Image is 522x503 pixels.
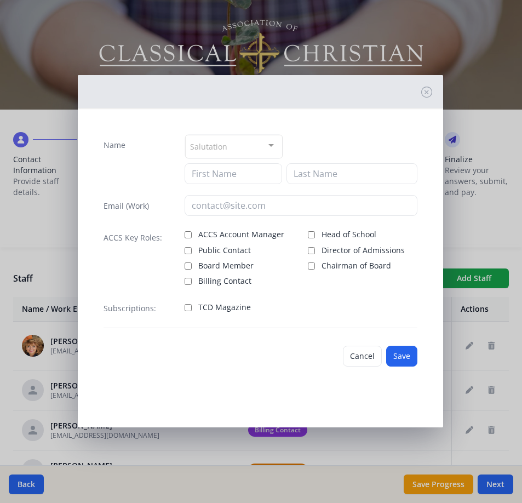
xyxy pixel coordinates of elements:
[185,247,192,254] input: Public Contact
[185,195,417,216] input: contact@site.com
[185,304,192,311] input: TCD Magazine
[198,260,254,271] span: Board Member
[308,247,315,254] input: Director of Admissions
[198,245,251,256] span: Public Contact
[286,163,417,184] input: Last Name
[322,245,405,256] span: Director of Admissions
[185,278,192,285] input: Billing Contact
[198,276,251,287] span: Billing Contact
[386,346,417,367] button: Save
[198,229,284,240] span: ACCS Account Manager
[322,260,391,271] span: Chairman of Board
[104,232,162,243] label: ACCS Key Roles:
[190,140,227,152] span: Salutation
[308,262,315,270] input: Chairman of Board
[185,231,192,238] input: ACCS Account Manager
[198,302,251,313] span: TCD Magazine
[104,140,125,151] label: Name
[104,201,149,212] label: Email (Work)
[185,163,282,184] input: First Name
[104,303,156,314] label: Subscriptions:
[185,262,192,270] input: Board Member
[322,229,376,240] span: Head of School
[308,231,315,238] input: Head of School
[343,346,382,367] button: Cancel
